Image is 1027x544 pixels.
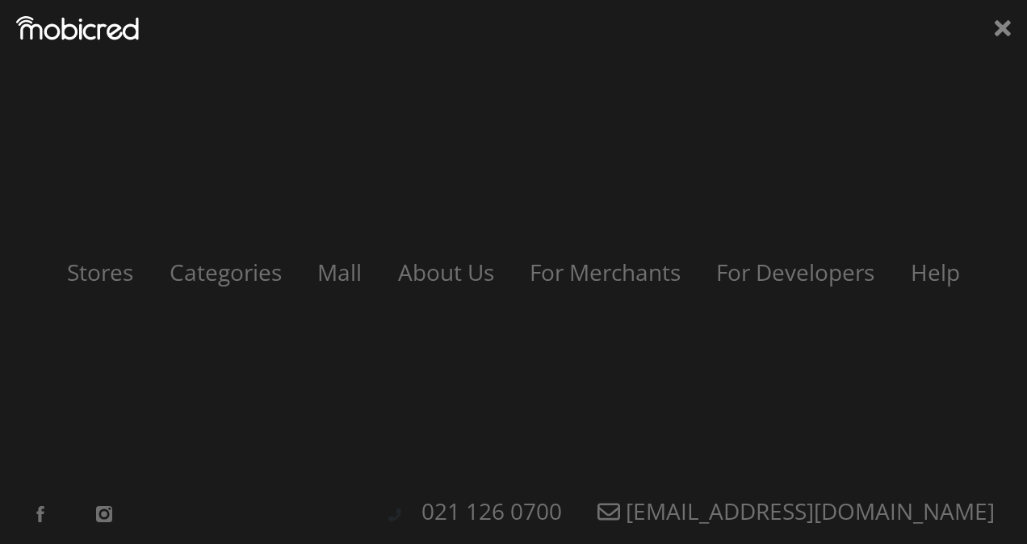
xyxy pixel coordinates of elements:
a: Stores [51,257,149,287]
a: Categories [153,257,298,287]
img: Mobicred [16,16,139,40]
a: 021 126 0700 [405,496,578,526]
a: Help [895,257,976,287]
a: [EMAIL_ADDRESS][DOMAIN_NAME] [581,496,1011,526]
a: For Developers [700,257,891,287]
a: About Us [382,257,510,287]
a: Mall [301,257,378,287]
a: For Merchants [513,257,697,287]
